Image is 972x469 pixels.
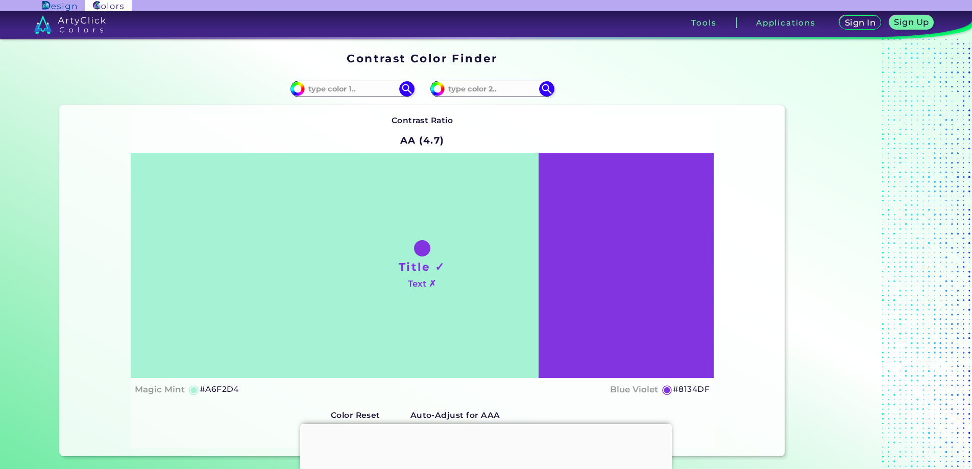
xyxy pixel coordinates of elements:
[347,51,497,66] h1: Contrast Color Finder
[844,18,876,27] h5: Sign In
[200,383,239,396] h5: #A6F2D4
[331,410,380,420] strong: Color Reset
[445,82,540,96] input: type color 2..
[539,81,554,97] img: icon search
[188,383,200,395] h5: ◉
[410,410,500,420] strong: Auto-Adjust for AAA
[789,49,916,460] iframe: Advertisement
[396,129,449,152] h2: AA (4.7)
[135,382,185,397] h4: Magic Mint
[756,19,816,27] h3: Applications
[662,383,673,395] h5: ◉
[691,19,716,27] h3: Tools
[610,382,658,397] h4: Blue Violet
[673,383,710,396] h5: #8134DF
[408,276,436,291] h4: Text ✗
[888,15,935,30] a: Sign Up
[42,1,77,11] img: ArtyClick Design logo
[893,18,930,27] h5: Sign Up
[838,15,882,30] a: Sign In
[392,115,453,125] strong: Contrast Ratio
[399,81,415,97] img: icon search
[399,259,446,274] h1: Title ✓
[34,15,106,34] img: logo_artyclick_colors_white.svg
[305,82,400,96] input: type color 1..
